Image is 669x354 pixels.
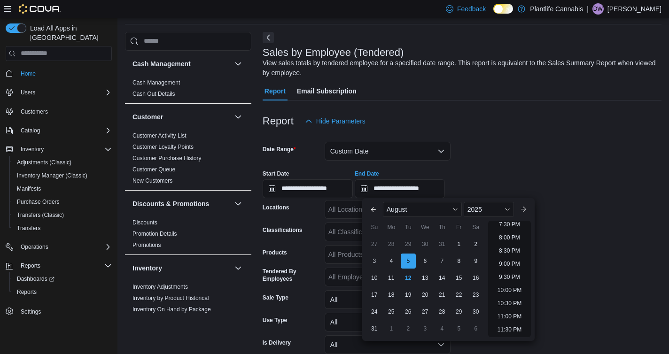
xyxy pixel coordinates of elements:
[2,259,116,272] button: Reports
[401,270,416,285] div: day-12
[384,237,399,252] div: day-28
[132,112,163,122] h3: Customer
[17,288,37,296] span: Reports
[383,202,462,217] div: Button. Open the month selector. August is currently selected.
[495,271,524,283] li: 9:30 PM
[13,209,68,221] a: Transfers (Classic)
[21,89,35,96] span: Users
[384,287,399,302] div: day-18
[9,208,116,222] button: Transfers (Classic)
[17,185,41,192] span: Manifests
[21,243,48,251] span: Operations
[17,306,45,317] a: Settings
[13,273,58,285] a: Dashboards
[17,68,112,79] span: Home
[13,170,112,181] span: Inventory Manager (Classic)
[457,4,486,14] span: Feedback
[2,143,116,156] button: Inventory
[132,90,175,98] span: Cash Out Details
[325,290,451,309] button: All
[263,268,321,283] label: Tendered By Employees
[384,304,399,319] div: day-25
[263,32,274,43] button: Next
[263,115,294,127] h3: Report
[366,236,484,337] div: August, 2025
[17,125,44,136] button: Catalog
[494,285,525,296] li: 10:00 PM
[468,304,483,319] div: day-30
[325,142,451,161] button: Custom Date
[530,3,583,15] p: Plantlife Cannabis
[451,220,467,235] div: Fr
[387,206,407,213] span: August
[367,237,382,252] div: day-27
[451,270,467,285] div: day-15
[2,86,116,99] button: Users
[263,294,288,301] label: Sale Type
[607,3,661,15] p: [PERSON_NAME]
[132,177,172,184] a: New Customers
[401,287,416,302] div: day-19
[132,132,187,139] a: Customer Activity List
[132,295,209,301] a: Inventory by Product Historical
[132,144,194,150] a: Customer Loyalty Points
[17,159,71,166] span: Adjustments (Classic)
[451,287,467,302] div: day-22
[263,249,287,256] label: Products
[468,287,483,302] div: day-23
[13,286,112,298] span: Reports
[13,286,40,298] a: Reports
[264,82,286,100] span: Report
[233,262,244,274] button: Inventory
[367,287,382,302] div: day-17
[9,222,116,235] button: Transfers
[132,154,202,162] span: Customer Purchase History
[355,179,445,198] input: Press the down key to enter a popover containing a calendar. Press the escape key to close the po...
[2,124,116,137] button: Catalog
[468,254,483,269] div: day-9
[17,106,112,117] span: Customers
[435,304,450,319] div: day-28
[17,211,64,219] span: Transfers (Classic)
[468,237,483,252] div: day-2
[451,304,467,319] div: day-29
[17,125,112,136] span: Catalog
[132,199,231,208] button: Discounts & Promotions
[384,220,399,235] div: Mo
[488,221,531,337] ul: Time
[384,321,399,336] div: day-1
[495,232,524,243] li: 8:00 PM
[132,242,161,248] a: Promotions
[451,321,467,336] div: day-5
[132,219,157,226] a: Discounts
[13,170,91,181] a: Inventory Manager (Classic)
[13,209,112,221] span: Transfers (Classic)
[435,220,450,235] div: Th
[493,4,513,14] input: Dark Mode
[17,241,52,253] button: Operations
[418,237,433,252] div: day-30
[17,87,112,98] span: Users
[132,79,180,86] span: Cash Management
[366,202,381,217] button: Previous Month
[451,237,467,252] div: day-1
[263,226,303,234] label: Classifications
[9,169,116,182] button: Inventory Manager (Classic)
[13,183,112,194] span: Manifests
[263,146,296,153] label: Date Range
[132,231,177,237] a: Promotion Details
[233,111,244,123] button: Customer
[21,70,36,77] span: Home
[132,143,194,151] span: Customer Loyalty Points
[17,106,52,117] a: Customers
[9,182,116,195] button: Manifests
[21,127,40,134] span: Catalog
[297,82,357,100] span: Email Subscription
[132,166,175,173] span: Customer Queue
[17,87,39,98] button: Users
[132,306,211,313] a: Inventory On Hand by Package
[401,220,416,235] div: Tu
[401,254,416,269] div: day-5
